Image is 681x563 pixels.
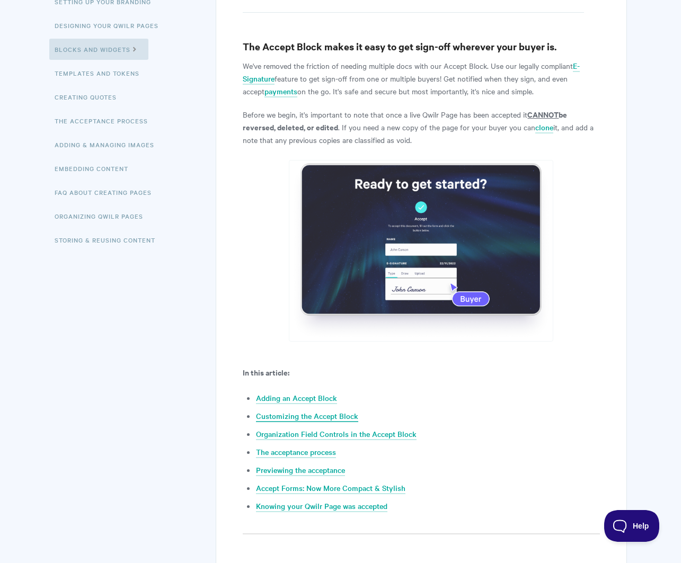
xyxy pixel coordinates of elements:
[256,428,417,440] a: Organization Field Controls in the Accept Block
[55,110,156,131] a: The Acceptance Process
[55,86,125,108] a: Creating Quotes
[49,39,148,60] a: Blocks and Widgets
[55,15,166,36] a: Designing Your Qwilr Pages
[256,410,358,422] a: Customizing the Accept Block
[256,446,336,458] a: The acceptance process
[55,134,162,155] a: Adding & Managing Images
[289,160,553,342] img: file-vkqjd8S4A2.png
[256,482,405,494] a: Accept Forms: Now More Compact & Stylish
[243,60,580,85] a: E-Signature
[527,109,559,120] u: CANNOT
[55,205,151,227] a: Organizing Qwilr Pages
[243,39,599,54] h3: The Accept Block makes it easy to get sign-off wherever your buyer is.
[243,367,289,378] strong: In this article:
[256,501,387,512] a: Knowing your Qwilr Page was accepted
[55,62,147,84] a: Templates and Tokens
[256,392,337,404] a: Adding an Accept Block
[55,182,160,203] a: FAQ About Creating Pages
[604,510,660,542] iframe: Toggle Customer Support
[55,158,136,179] a: Embedding Content
[55,229,163,251] a: Storing & Reusing Content
[243,59,599,97] p: We've removed the friction of needing multiple docs with our Accept Block. Use our legally compli...
[256,464,345,476] a: Previewing the acceptance
[243,108,599,146] p: Before we begin, it's important to note that once a live Qwilr Page has been accepted it . If you...
[535,122,553,133] a: clone
[264,86,297,97] a: payments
